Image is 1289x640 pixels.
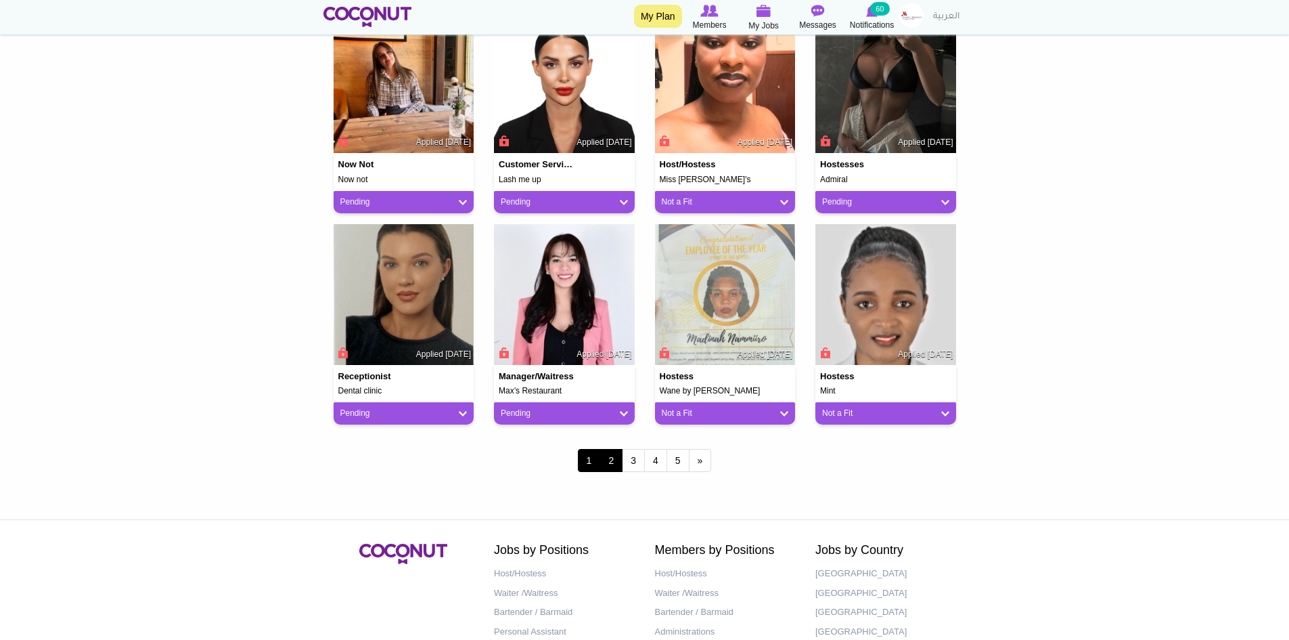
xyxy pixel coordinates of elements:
h4: Hostess [820,372,899,381]
h5: Lash me up [499,175,630,184]
a: Pending [822,196,949,208]
a: Messages Messages [791,3,845,32]
h5: Wane by [PERSON_NAME] [660,387,791,396]
img: Browse Members [700,5,718,17]
a: Waiter /Waitress [494,584,635,603]
span: Connect to Unlock the Profile [497,346,509,360]
h5: Dental clinic [338,387,470,396]
h4: Hostess [660,372,738,381]
img: Anastasia Levandovskaya's picture [334,13,474,154]
a: [GEOGRAPHIC_DATA] [815,584,956,603]
span: Connect to Unlock the Profile [818,346,830,360]
h5: Miss [PERSON_NAME]'s [660,175,791,184]
a: Pending [501,196,628,208]
a: Not a Fit [662,408,789,419]
a: 4 [644,449,667,472]
a: Host/Hostess [655,564,796,584]
a: Waiter /Waitress [655,584,796,603]
h2: Members by Positions [655,544,796,557]
h4: Manager/waitress [499,372,577,381]
a: Browse Members Members [683,3,737,32]
a: Host/Hostess [494,564,635,584]
img: Notifications [866,5,878,17]
span: Messages [799,18,836,32]
h4: Hostesses [820,160,899,169]
a: My Jobs My Jobs [737,3,791,33]
span: Connect to Unlock the Profile [658,346,670,360]
a: Bartender / Barmaid [494,603,635,622]
h5: Admiral [820,175,951,184]
h2: Jobs by Positions [494,544,635,557]
img: Messages [811,5,825,17]
span: Connect to Unlock the Profile [497,134,509,148]
span: Notifications [850,18,894,32]
a: 3 [622,449,645,472]
h4: Customer service / Store manager / beautician [499,160,577,169]
h5: Max’s Restaurant [499,387,630,396]
img: Madinah Nammiiro's picture [655,224,796,365]
h5: Now not [338,175,470,184]
span: Members [692,18,726,32]
img: Sonja Perisic's picture [815,13,956,154]
h4: Now not [338,160,417,169]
span: Connect to Unlock the Profile [336,346,348,360]
a: [GEOGRAPHIC_DATA] [815,603,956,622]
small: 60 [870,2,889,16]
span: My Jobs [748,19,779,33]
a: Pending [340,408,468,419]
a: Not a Fit [822,408,949,419]
a: Bartender / Barmaid [655,603,796,622]
a: [GEOGRAPHIC_DATA] [815,564,956,584]
a: Pending [340,196,468,208]
img: Carine Nindum's picture [655,13,796,154]
h4: Receptionist [338,372,417,381]
h4: Host/Hostess [660,160,738,169]
img: Lucy Wanjiru's picture [815,224,956,365]
img: My Jobs [756,5,771,17]
span: Connect to Unlock the Profile [818,134,830,148]
a: Pending [501,408,628,419]
h5: Mint [820,387,951,396]
img: Home [323,7,412,27]
h2: Jobs by Country [815,544,956,557]
a: My Plan [634,5,682,28]
img: Yulia Bilukova's picture [334,224,474,365]
a: next › [689,449,712,472]
a: 2 [600,449,623,472]
span: 1 [578,449,601,472]
a: Notifications Notifications 60 [845,3,899,32]
a: العربية [926,3,966,30]
img: Coconut [359,544,447,564]
a: Not a Fit [662,196,789,208]
span: Connect to Unlock the Profile [336,134,348,148]
img: Patil Haddad's picture [494,13,635,154]
a: 5 [666,449,689,472]
img: Jerrylyn Guevarra's picture [494,224,635,365]
span: Connect to Unlock the Profile [658,134,670,148]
